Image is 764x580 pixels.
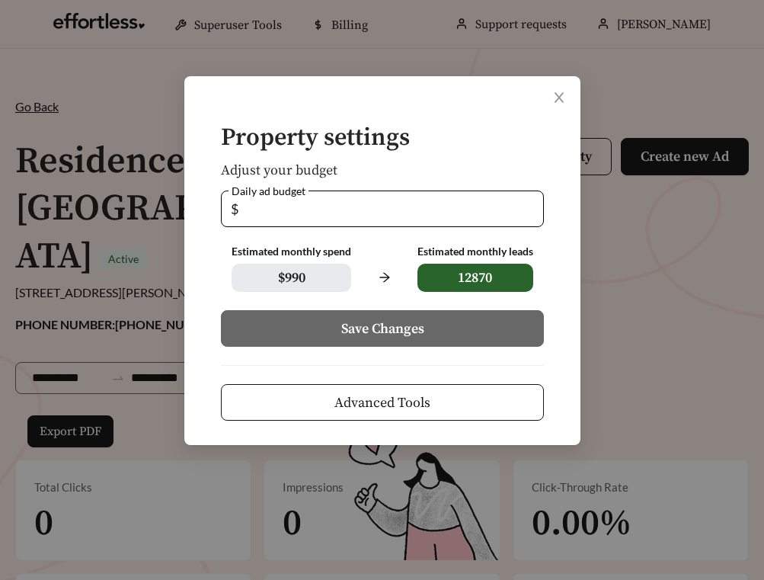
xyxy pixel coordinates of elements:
[231,191,238,226] span: $
[232,264,351,292] span: $ 990
[221,384,544,421] button: Advanced Tools
[221,163,544,178] h5: Adjust your budget
[538,76,580,119] button: Close
[417,245,532,258] div: Estimated monthly leads
[552,91,566,104] span: close
[221,310,544,347] button: Save Changes
[417,264,532,292] span: 12870
[232,245,351,258] div: Estimated monthly spend
[221,395,544,409] a: Advanced Tools
[369,263,398,292] span: arrow-right
[334,393,430,413] span: Advanced Tools
[221,125,544,152] h4: Property settings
